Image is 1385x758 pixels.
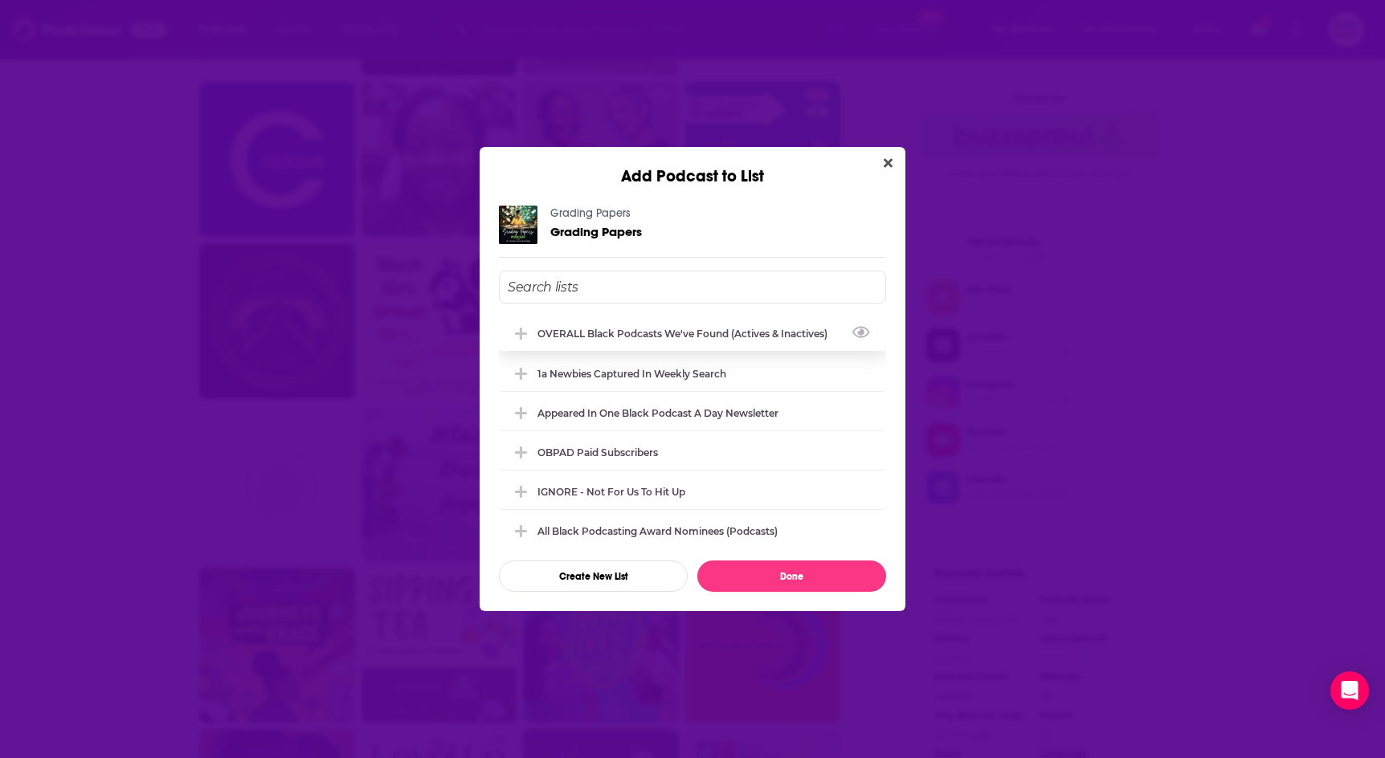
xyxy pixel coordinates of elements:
[550,225,642,238] a: Grading Papers
[537,368,726,380] div: 1a Newbies captured in weekly search
[499,513,886,548] div: All Black Podcasting Award nominees (podcasts)
[480,147,905,186] div: Add Podcast to List
[537,328,837,340] div: OVERALL Black podcasts we've found (actives & inactives)
[550,224,642,239] span: Grading Papers
[877,153,899,173] button: Close
[499,395,886,430] div: Appeared in One Black podcast a day newsletter
[550,206,631,220] a: Grading Papers
[499,474,886,509] div: IGNORE - not for us to hit up
[537,446,658,458] div: OBPAD paid subscribers
[537,486,685,498] div: IGNORE - not for us to hit up
[499,560,688,592] button: Create New List
[499,356,886,391] div: 1a Newbies captured in weekly search
[537,525,778,537] div: All Black Podcasting Award nominees (podcasts)
[827,336,837,338] button: View Link
[697,560,886,592] button: Done
[499,271,886,592] div: Add Podcast To List
[1330,671,1369,710] div: Open Intercom Messenger
[499,271,886,304] input: Search lists
[499,206,537,244] img: Grading Papers
[537,407,778,419] div: Appeared in One Black podcast a day newsletter
[499,316,886,351] div: OVERALL Black podcasts we've found (actives & inactives)
[499,434,886,470] div: OBPAD paid subscribers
